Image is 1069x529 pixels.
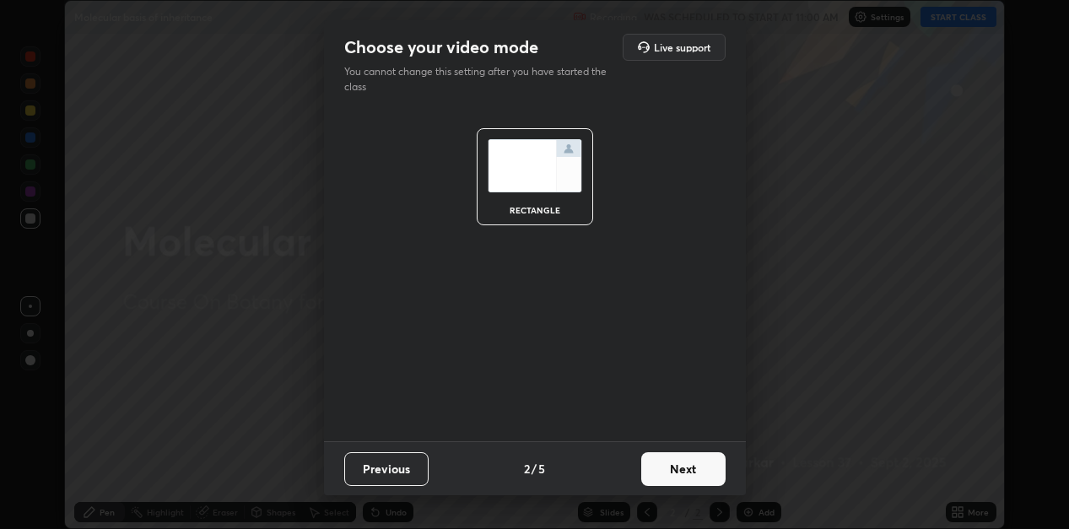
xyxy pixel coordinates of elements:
[501,206,569,214] div: rectangle
[654,42,710,52] h5: Live support
[344,452,429,486] button: Previous
[344,36,538,58] h2: Choose your video mode
[488,139,582,192] img: normalScreenIcon.ae25ed63.svg
[344,64,618,94] p: You cannot change this setting after you have started the class
[532,460,537,478] h4: /
[641,452,726,486] button: Next
[524,460,530,478] h4: 2
[538,460,545,478] h4: 5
